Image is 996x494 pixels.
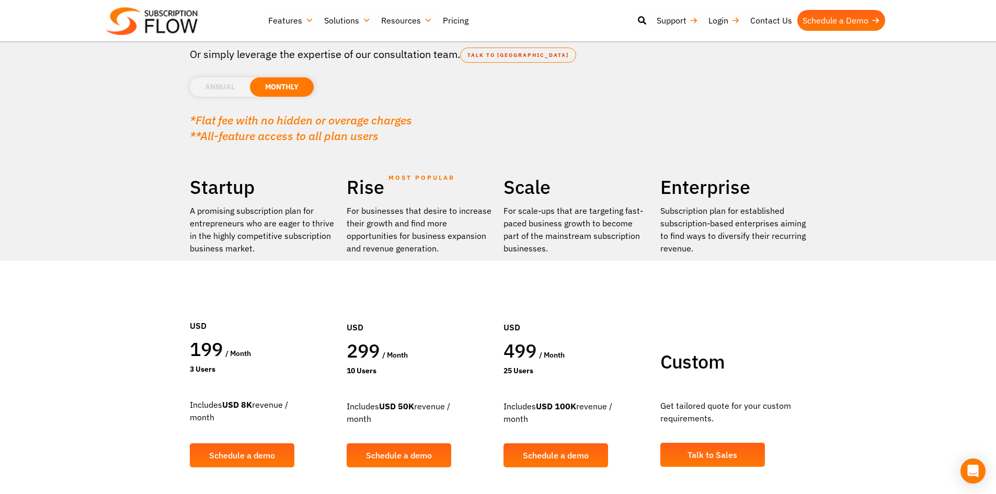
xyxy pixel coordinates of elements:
[503,384,650,438] div: Includes revenue / month
[222,399,252,410] strong: USD 8K
[503,338,537,363] span: 499
[190,128,379,143] em: **All-feature access to all plan users
[106,7,198,35] img: Subscriptionflow
[660,349,725,374] span: Custom
[460,48,576,63] a: TALK TO [GEOGRAPHIC_DATA]
[379,401,396,411] strong: USD
[366,451,432,459] span: Schedule a demo
[190,77,250,97] li: ANNUAL
[438,10,474,31] a: Pricing
[190,364,336,375] div: 3 Users
[190,288,336,337] div: USD
[347,365,493,376] div: 10 Users
[688,451,737,459] span: Talk to Sales
[190,337,223,361] span: 199
[347,204,493,255] div: For businesses that desire to increase their growth and find more opportunities for business expa...
[660,204,807,255] p: Subscription plan for established subscription-based enterprises aiming to find ways to diversify...
[539,350,565,360] span: / month
[376,10,438,31] a: Resources
[388,166,455,190] span: MOST POPULAR
[347,384,493,438] div: Includes revenue / month
[190,443,294,467] a: Schedule a demo
[660,384,807,438] div: Get tailored quote for your custom requirements.
[190,383,336,436] div: Includes revenue / month
[503,204,650,255] div: For scale-ups that are targeting fast-paced business growth to become part of the mainstream subs...
[190,204,336,255] p: A promising subscription plan for entrepreneurs who are eager to thrive in the highly competitive...
[651,10,703,31] a: Support
[660,443,765,467] a: Talk to Sales
[209,451,275,459] span: Schedule a demo
[503,290,650,339] div: USD
[536,401,576,411] strong: USD 100K
[225,349,251,358] span: / month
[503,175,650,199] h2: Scale
[523,451,589,459] span: Schedule a demo
[319,10,376,31] a: Solutions
[503,365,650,376] div: 25 Users
[190,47,807,62] p: Or simply leverage the expertise of our consultation team.
[347,175,493,199] h2: Rise
[190,112,412,128] em: *Flat fee with no hidden or overage charges
[382,350,408,360] span: / month
[960,458,986,484] div: Open Intercom Messenger
[703,10,745,31] a: Login
[250,77,314,97] li: MONTHLY
[660,175,807,199] h2: Enterprise
[398,401,414,411] strong: 50K
[263,10,319,31] a: Features
[745,10,797,31] a: Contact Us
[797,10,885,31] a: Schedule a Demo
[503,443,608,467] a: Schedule a demo
[190,175,336,199] h2: Startup
[347,338,380,363] span: 299
[347,443,451,467] a: Schedule a demo
[347,290,493,339] div: USD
